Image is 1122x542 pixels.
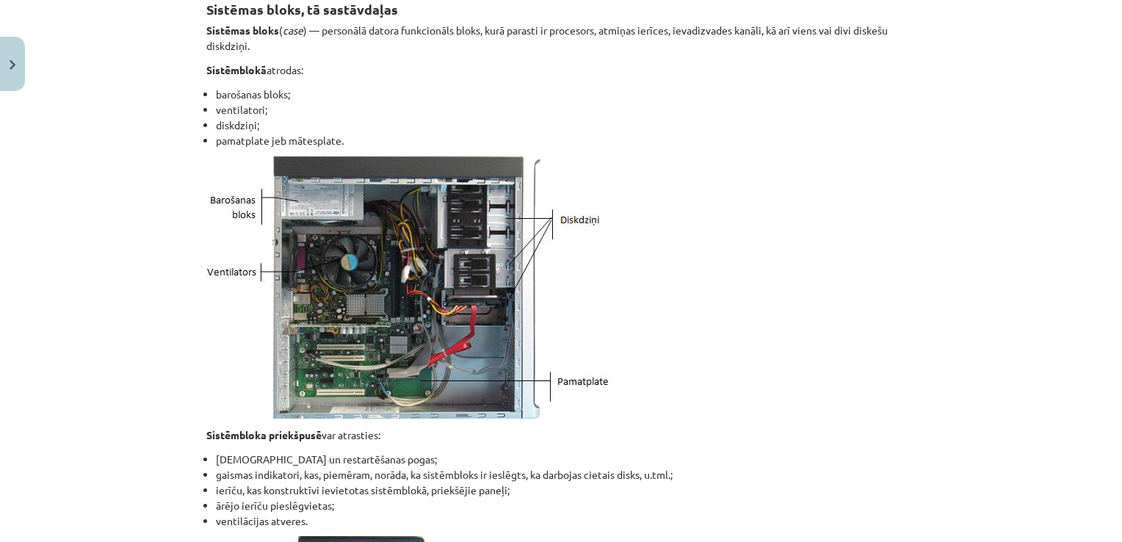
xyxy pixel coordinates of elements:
strong: Sistēmbloka priekšpusē [206,428,322,441]
p: atrodas: [206,62,916,78]
li: [DEMOGRAPHIC_DATA] un restartēšanas pogas; [216,452,916,467]
li: ārējo ierīču pieslēgvietas; [216,498,916,513]
li: gaismas indikatori, kas, piemēram, norāda, ka sistēmbloks ir ieslēgts, ka darbojas cietais disks,... [216,467,916,483]
li: barošanas bloks; [216,87,916,102]
li: ventilatori; [216,102,916,118]
strong: Sistēmas bloks [206,24,279,37]
li: ventilācijas atveres. [216,513,916,529]
p: ( ) — personālā datora funkcionāls bloks, kurā parasti ir procesors, atmiņas ierīces, ievadizvade... [206,23,916,54]
li: diskdziņi; [216,118,916,133]
img: icon-close-lesson-0947bae3869378f0d4975bcd49f059093ad1ed9edebbc8119c70593378902aed.svg [10,60,15,70]
em: case [283,24,303,37]
strong: Sistēmblokā [206,63,267,76]
li: ierīču, kas konstruktīvi ievietotas sistēmblokā, priekšējie paneļi; [216,483,916,498]
strong: Sistēmas bloks, tā sastāvdaļas [206,1,398,18]
p: var atrasties: [206,427,916,443]
li: pamatplate jeb mātesplate. [216,133,916,148]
